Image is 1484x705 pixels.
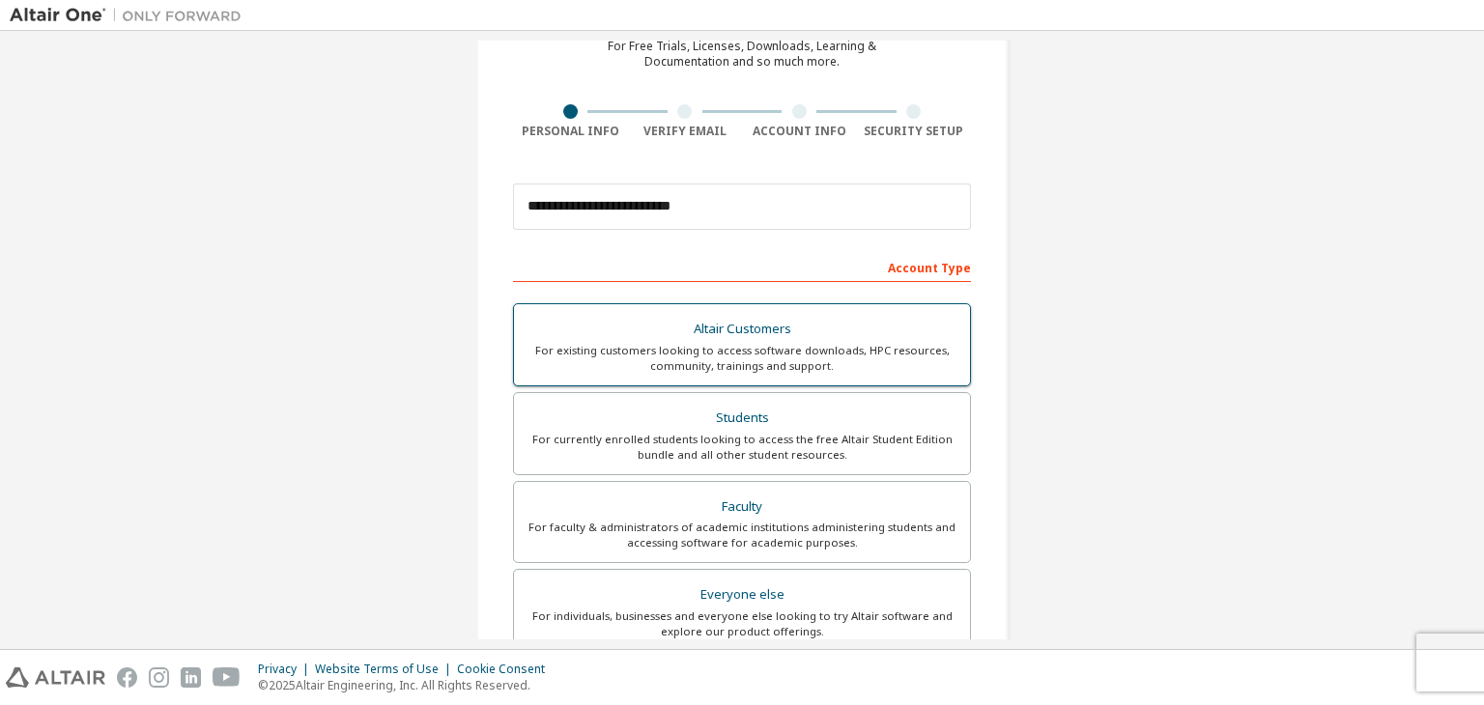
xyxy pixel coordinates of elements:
div: For existing customers looking to access software downloads, HPC resources, community, trainings ... [526,343,958,374]
div: Privacy [258,662,315,677]
div: Cookie Consent [457,662,556,677]
div: Faculty [526,493,958,521]
div: Account Info [742,124,857,139]
div: Security Setup [857,124,972,139]
img: youtube.svg [213,667,241,688]
div: Verify Email [628,124,743,139]
div: Account Type [513,251,971,282]
div: Personal Info [513,124,628,139]
div: Altair Customers [526,316,958,343]
div: For Free Trials, Licenses, Downloads, Learning & Documentation and so much more. [608,39,876,70]
div: For individuals, businesses and everyone else looking to try Altair software and explore our prod... [526,608,958,639]
img: Altair One [10,6,251,25]
div: Website Terms of Use [315,662,457,677]
div: For faculty & administrators of academic institutions administering students and accessing softwa... [526,520,958,550]
img: linkedin.svg [181,667,201,688]
div: For currently enrolled students looking to access the free Altair Student Edition bundle and all ... [526,432,958,463]
div: Students [526,405,958,432]
img: altair_logo.svg [6,667,105,688]
p: © 2025 Altair Engineering, Inc. All Rights Reserved. [258,677,556,693]
img: instagram.svg [149,667,169,688]
img: facebook.svg [117,667,137,688]
div: Everyone else [526,581,958,608]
